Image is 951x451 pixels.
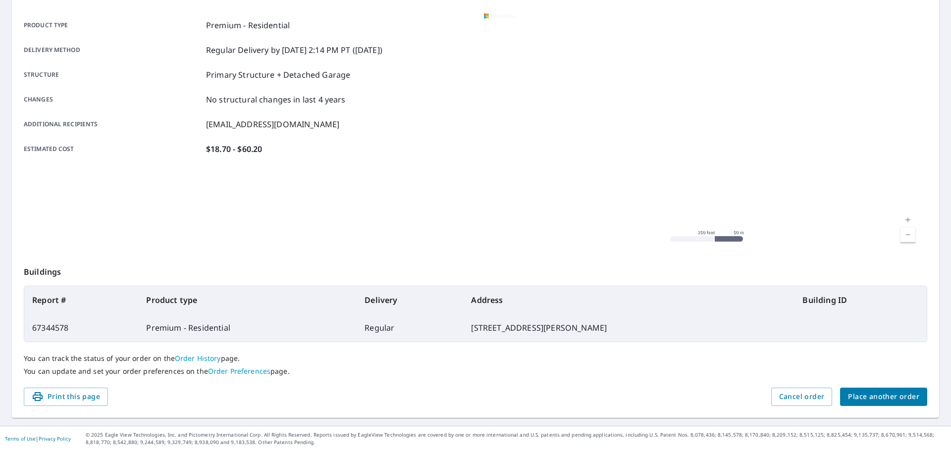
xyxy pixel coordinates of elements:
[206,118,339,130] p: [EMAIL_ADDRESS][DOMAIN_NAME]
[24,388,108,406] button: Print this page
[900,227,915,242] a: Current Level 17, Zoom Out
[24,118,202,130] p: Additional recipients
[357,314,463,342] td: Regular
[463,286,794,314] th: Address
[206,19,290,31] p: Premium - Residential
[463,314,794,342] td: [STREET_ADDRESS][PERSON_NAME]
[208,366,270,376] a: Order Preferences
[848,391,919,403] span: Place another order
[138,314,357,342] td: Premium - Residential
[357,286,463,314] th: Delivery
[779,391,825,403] span: Cancel order
[24,254,927,286] p: Buildings
[24,314,138,342] td: 67344578
[900,212,915,227] a: Current Level 17, Zoom In
[840,388,927,406] button: Place another order
[24,143,202,155] p: Estimated cost
[206,94,346,105] p: No structural changes in last 4 years
[206,143,262,155] p: $18.70 - $60.20
[24,69,202,81] p: Structure
[24,354,927,363] p: You can track the status of your order on the page.
[138,286,357,314] th: Product type
[24,94,202,105] p: Changes
[32,391,100,403] span: Print this page
[24,19,202,31] p: Product type
[24,44,202,56] p: Delivery method
[5,436,71,442] p: |
[24,367,927,376] p: You can update and set your order preferences on the page.
[24,286,138,314] th: Report #
[771,388,833,406] button: Cancel order
[86,431,946,446] p: © 2025 Eagle View Technologies, Inc. and Pictometry International Corp. All Rights Reserved. Repo...
[206,44,382,56] p: Regular Delivery by [DATE] 2:14 PM PT ([DATE])
[206,69,350,81] p: Primary Structure + Detached Garage
[5,435,36,442] a: Terms of Use
[794,286,927,314] th: Building ID
[175,353,221,363] a: Order History
[39,435,71,442] a: Privacy Policy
